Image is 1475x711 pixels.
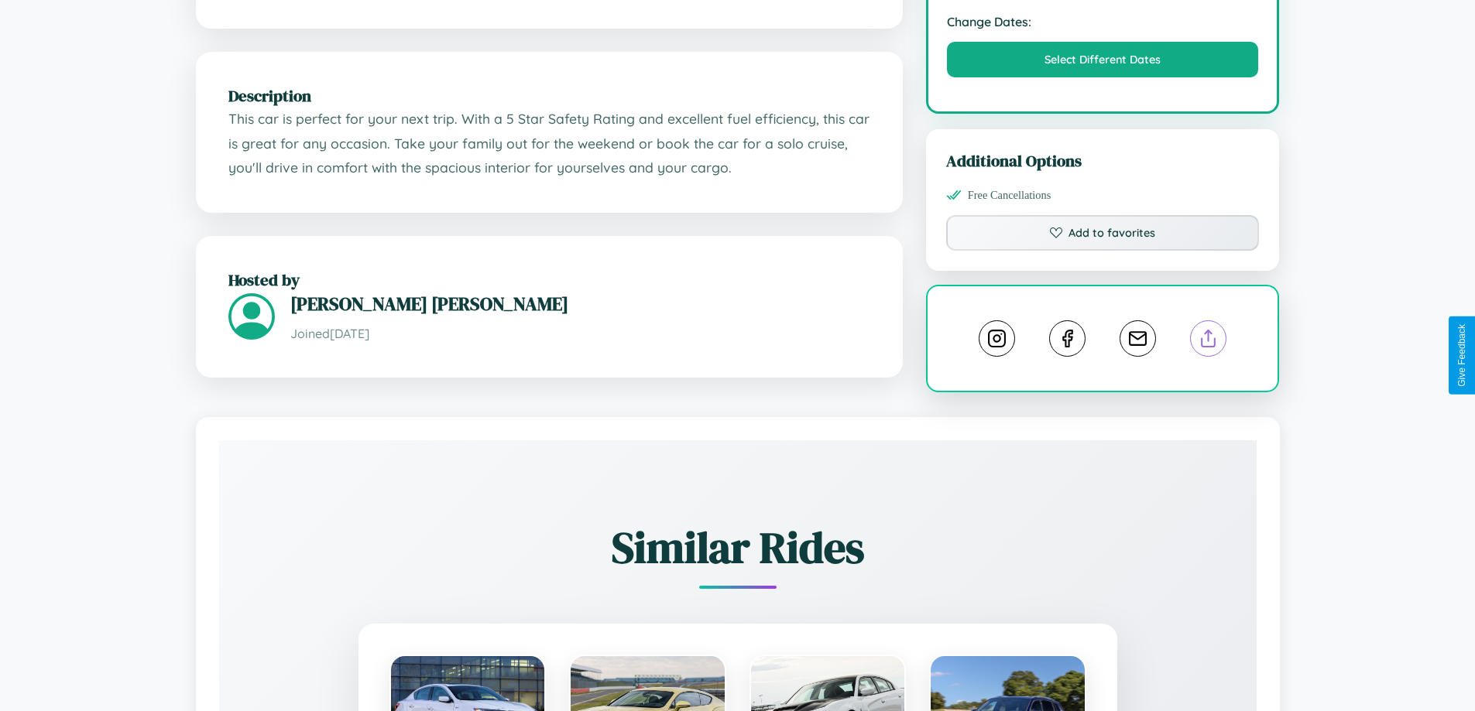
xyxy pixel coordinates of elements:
h2: Similar Rides [273,518,1202,577]
h2: Hosted by [228,268,870,291]
div: Give Feedback [1456,324,1467,387]
h2: Description [228,84,870,107]
p: This car is perfect for your next trip. With a 5 Star Safety Rating and excellent fuel efficiency... [228,107,870,180]
p: Joined [DATE] [290,323,870,345]
h3: [PERSON_NAME] [PERSON_NAME] [290,291,870,316]
span: Free Cancellations [968,189,1051,202]
button: Add to favorites [946,215,1260,251]
strong: Change Dates: [947,14,1259,29]
button: Select Different Dates [947,42,1259,77]
h3: Additional Options [946,149,1260,172]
